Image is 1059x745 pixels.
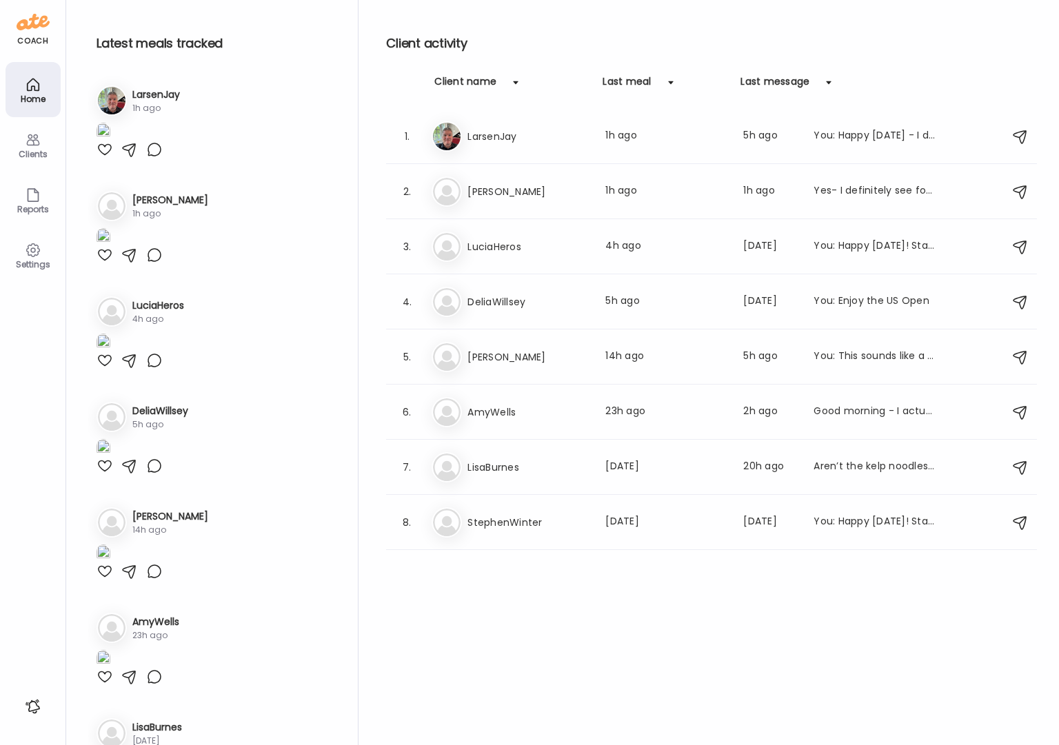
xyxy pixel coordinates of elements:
h3: LarsenJay [132,88,180,102]
div: 4h ago [605,238,727,255]
h3: StephenWinter [467,514,589,531]
div: Aren’t the kelp noodles soooo good?? With pesto! [814,459,935,476]
img: images%2FpQclOzuQ2uUyIuBETuyLXmhsmXz1%2F0oDtxsGMPb5bqu3B6A4l%2FUCvUdereqSQZZy9xeQXS_1080 [97,123,110,141]
div: 23h ago [605,404,727,420]
div: 1h ago [605,128,727,145]
h3: [PERSON_NAME] [467,349,589,365]
h3: [PERSON_NAME] [132,193,208,207]
div: 3. [399,238,415,255]
div: 23h ago [132,629,179,642]
img: images%2FRBBRZGh5RPQEaUY8TkeQxYu8qlB3%2FYz6QsPR6NGESpLjzKPPn%2FX0lMtHBDmWCE0YA2tAwZ_1080 [97,228,110,247]
div: [DATE] [605,459,727,476]
img: ate [17,11,50,33]
div: 2h ago [743,404,797,420]
div: 5h ago [605,294,727,310]
div: You: Happy [DATE] - I dont see an logging for [DATE] but it was a bit of a blood glucose rollerco... [814,128,935,145]
div: 2. [399,183,415,200]
div: 8. [399,514,415,531]
div: coach [17,35,48,47]
div: 5. [399,349,415,365]
img: bg-avatar-default.svg [98,298,125,325]
img: bg-avatar-default.svg [433,398,461,426]
img: images%2FIrNJUawwUnOTYYdIvOBtlFt5cGu2%2FFD0lr4ywFvzUnVYnk97E%2FBpom3kylBwYhqAFtK2wK_1080 [97,544,110,563]
div: Last meal [603,74,651,96]
div: Home [8,94,58,103]
img: bg-avatar-default.svg [433,178,461,205]
div: 5h ago [132,418,188,431]
div: [DATE] [743,238,797,255]
img: images%2FVeJUmU9xL5OtfHQnXXq9YpklFl83%2FQtmSJ2uROTARVQglaja3%2F0SKJKQJHhZJdfQD70jph_1080 [97,650,110,669]
div: Yes- I definitely see food as fuel almost all the time- but don’t always appreciate my body the w... [814,183,935,200]
h3: LisaBurnes [132,720,182,735]
div: 1. [399,128,415,145]
div: You: Happy [DATE]! Stay on path this weekend with movement, hydration and think about the 80/20 r... [814,238,935,255]
div: 4h ago [132,313,184,325]
h3: [PERSON_NAME] [132,509,208,524]
img: bg-avatar-default.svg [433,233,461,261]
h2: Latest meals tracked [97,33,336,54]
img: bg-avatar-default.svg [98,192,125,220]
h3: LuciaHeros [132,298,184,313]
div: 14h ago [132,524,208,536]
div: 20h ago [743,459,797,476]
h3: DeliaWillsey [132,404,188,418]
img: images%2FGHdhXm9jJtNQdLs9r9pbhWu10OF2%2F23HrwH9sHsulRtvb5q8o%2FjYYVUhZpbAeZPdGe5OIz_1080 [97,439,110,458]
h3: LuciaHeros [467,238,589,255]
h3: AmyWells [132,615,179,629]
div: 1h ago [132,207,208,220]
div: Clients [8,150,58,159]
img: bg-avatar-default.svg [98,614,125,642]
div: 1h ago [743,183,797,200]
h3: DeliaWillsey [467,294,589,310]
div: You: Enjoy the US Open [814,294,935,310]
img: bg-avatar-default.svg [433,288,461,316]
h2: Client activity [386,33,1037,54]
div: Reports [8,205,58,214]
div: 4. [399,294,415,310]
div: Last message [740,74,809,96]
div: [DATE] [605,514,727,531]
img: bg-avatar-default.svg [433,343,461,371]
img: bg-avatar-default.svg [433,453,461,481]
img: bg-avatar-default.svg [98,509,125,536]
div: Good morning - I actually went this past [DATE] but they were not open as advertised on the websi... [814,404,935,420]
div: [DATE] [743,294,797,310]
img: bg-avatar-default.svg [433,509,461,536]
div: 7. [399,459,415,476]
h3: LisaBurnes [467,459,589,476]
img: bg-avatar-default.svg [98,403,125,431]
div: Client name [434,74,496,96]
div: 14h ago [605,349,727,365]
div: Settings [8,260,58,269]
img: avatars%2FpQclOzuQ2uUyIuBETuyLXmhsmXz1 [98,87,125,114]
img: images%2F1qYfsqsWO6WAqm9xosSfiY0Hazg1%2FfFOsdmLkASD8i74CvCte%2FU9lAUdmYFqX6fB29FuwA_1080 [97,334,110,352]
img: avatars%2FpQclOzuQ2uUyIuBETuyLXmhsmXz1 [433,123,461,150]
h3: LarsenJay [467,128,589,145]
h3: AmyWells [467,404,589,420]
div: 5h ago [743,128,797,145]
div: 5h ago [743,349,797,365]
div: 1h ago [132,102,180,114]
div: You: This sounds like a one off BUT I am sure that it is annoying just the same. [PERSON_NAME] is... [814,349,935,365]
div: 1h ago [605,183,727,200]
div: You: Happy [DATE]! Stay on path this weekend with movement, hydration and think about the 80/20 r... [814,514,935,531]
div: 6. [399,404,415,420]
h3: [PERSON_NAME] [467,183,589,200]
div: [DATE] [743,514,797,531]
